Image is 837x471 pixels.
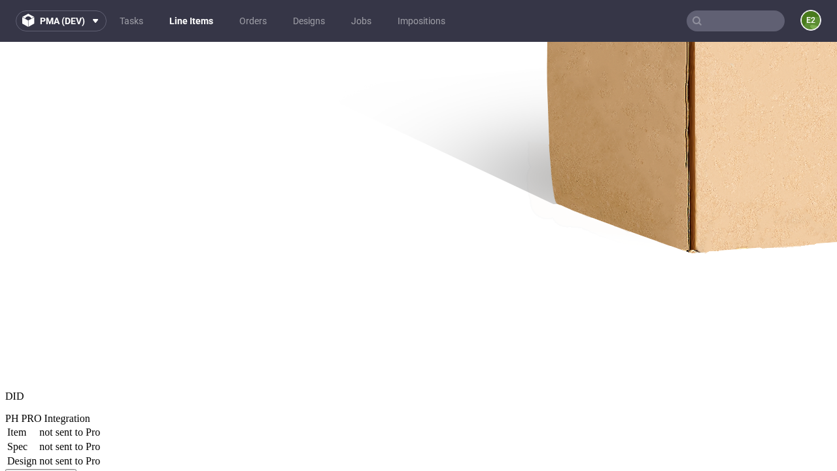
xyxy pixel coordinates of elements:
a: Designs [285,10,333,31]
span: DID [5,349,24,360]
td: not sent to Pro [39,398,101,411]
td: not sent to Pro [39,413,101,426]
button: pma (dev) [16,10,107,31]
div: PH PRO Integration [5,371,832,383]
figcaption: e2 [802,11,820,29]
a: Tasks [112,10,151,31]
a: Line Items [162,10,221,31]
td: Item [7,384,37,397]
a: Orders [231,10,275,31]
button: Send to PH Pro [5,427,77,441]
td: Spec [7,398,37,411]
a: Impositions [390,10,453,31]
td: not sent to Pro [39,384,101,397]
span: pma (dev) [40,16,85,26]
td: Design [7,413,37,426]
a: Jobs [343,10,379,31]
